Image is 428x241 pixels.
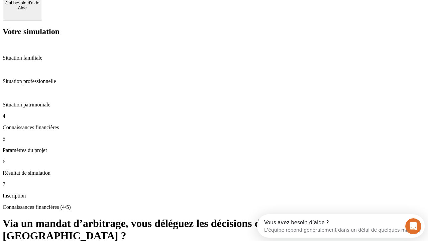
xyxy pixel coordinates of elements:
[3,136,425,142] p: 5
[257,214,425,238] iframe: Intercom live chat discovery launcher
[3,55,425,61] p: Situation familiale
[5,0,39,5] div: J’ai besoin d'aide
[3,193,425,199] p: Inscription
[3,102,425,108] p: Situation patrimoniale
[3,147,425,153] p: Paramètres du projet
[3,78,425,84] p: Situation professionnelle
[405,218,421,234] iframe: Intercom live chat
[3,125,425,131] p: Connaissances financières
[7,6,165,11] div: Vous avez besoin d’aide ?
[3,3,184,21] div: Ouvrir le Messenger Intercom
[3,113,425,119] p: 4
[5,5,39,10] div: Aide
[7,11,165,18] div: L’équipe répond généralement dans un délai de quelques minutes.
[3,27,425,36] h2: Votre simulation
[3,204,425,210] p: Connaissances financières (4/5)
[3,181,425,187] p: 7
[3,170,425,176] p: Résultat de simulation
[3,159,425,165] p: 6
